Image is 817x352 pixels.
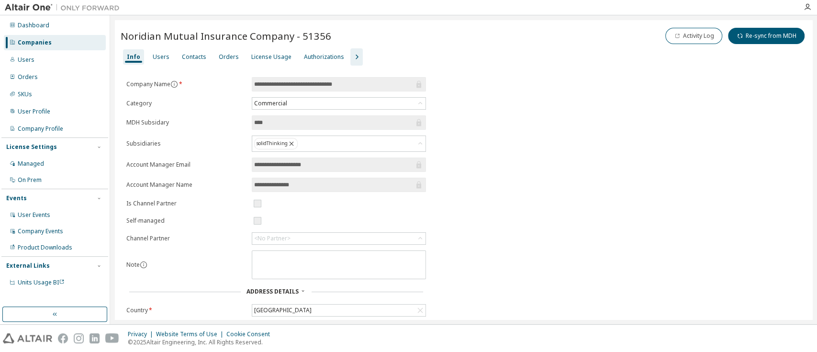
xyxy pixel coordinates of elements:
div: License Usage [251,53,291,61]
label: Self-managed [126,217,246,225]
span: Address Details [246,287,299,295]
div: Dashboard [18,22,49,29]
button: Re-sync from MDH [728,28,805,44]
img: Altair One [5,3,124,12]
button: information [170,80,178,88]
img: linkedin.svg [90,333,100,343]
div: Cookie Consent [226,330,276,338]
div: Contacts [182,53,206,61]
label: Country [126,307,246,314]
label: MDH Subsidary [126,119,246,126]
label: Account Manager Name [126,181,246,189]
div: Orders [18,73,38,81]
div: Website Terms of Use [156,330,226,338]
label: Account Manager Email [126,161,246,169]
div: Commercial [252,98,425,109]
div: Info [127,53,140,61]
img: instagram.svg [74,333,84,343]
label: Company Name [126,80,246,88]
div: [GEOGRAPHIC_DATA] [253,305,313,316]
div: Orders [219,53,239,61]
div: Company Profile [18,125,63,133]
div: Privacy [128,330,156,338]
div: SKUs [18,91,32,98]
div: solidThinking [254,138,298,149]
button: Activity Log [665,28,722,44]
div: License Settings [6,143,57,151]
div: Users [153,53,169,61]
img: youtube.svg [105,333,119,343]
div: <No Partner> [252,233,425,244]
label: Category [126,100,246,107]
div: External Links [6,262,50,270]
div: <No Partner> [254,235,291,242]
img: altair_logo.svg [3,333,52,343]
div: Company Events [18,227,63,235]
div: Managed [18,160,44,168]
div: On Prem [18,176,42,184]
span: Units Usage BI [18,278,65,286]
div: Companies [18,39,52,46]
label: Note [126,261,140,269]
button: information [140,261,147,269]
div: Product Downloads [18,244,72,251]
img: facebook.svg [58,333,68,343]
label: Is Channel Partner [126,200,246,207]
div: Events [6,194,27,202]
div: [GEOGRAPHIC_DATA] [252,305,425,316]
div: User Events [18,211,50,219]
div: Authorizations [304,53,344,61]
div: Commercial [253,98,289,109]
div: solidThinking [252,136,425,151]
p: © 2025 Altair Engineering, Inc. All Rights Reserved. [128,338,276,346]
div: Users [18,56,34,64]
span: Noridian Mutual Insurance Company - 51356 [121,29,331,43]
label: Channel Partner [126,235,246,242]
label: Subsidiaries [126,140,246,148]
div: User Profile [18,108,50,115]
